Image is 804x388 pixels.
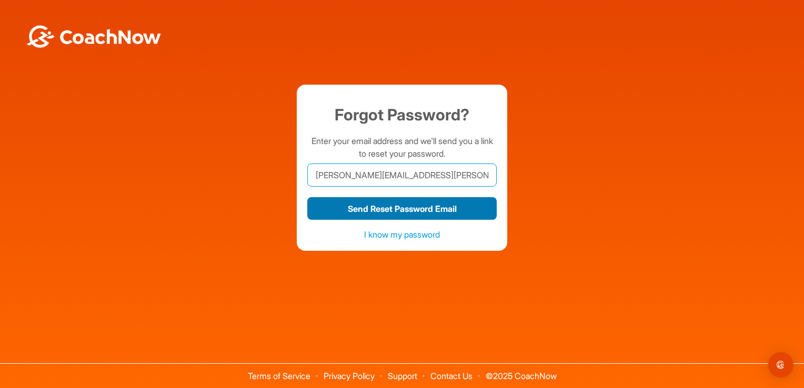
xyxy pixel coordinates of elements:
a: I know my password [364,229,440,240]
img: BwLJSsUCoWCh5upNqxVrqldRgqLPVwmV24tXu5FoVAoFEpwwqQ3VIfuoInZCoVCoTD4vwADAC3ZFMkVEQFDAAAAAElFTkSuQmCC [25,25,162,48]
h1: Forgot Password? [307,103,497,127]
input: Email [307,164,497,187]
p: Enter your email address and we'll send you a link to reset your password. [307,135,497,160]
button: Send Reset Password Email [307,197,497,220]
div: Open Intercom Messenger [768,352,793,377]
a: Contact Us [430,371,473,381]
a: Terms of Service [248,371,310,381]
a: Support [388,371,417,381]
span: © 2025 CoachNow [480,364,562,380]
a: Privacy Policy [324,371,375,381]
